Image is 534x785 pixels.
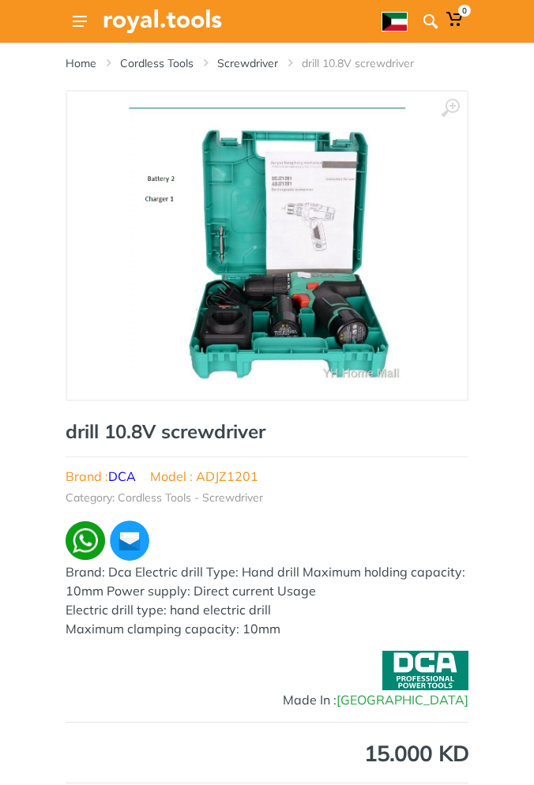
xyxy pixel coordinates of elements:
img: wa.webp [66,521,105,561]
img: DCA [382,651,468,690]
nav: breadcrumb [66,55,468,71]
a: Cordless Tools [120,55,194,71]
li: Brand : [66,467,136,486]
li: Model : ADJZ1201 [150,467,258,486]
div: 15.000 KD [66,737,468,770]
li: Category: Cordless Tools - Screwdriver [66,490,263,506]
a: 0 [442,5,468,38]
li: drill 10.8V screwdriver [302,55,438,71]
div: Made In : [66,690,468,709]
h1: drill 10.8V screwdriver [66,420,468,443]
p: Brand: Dca Electric drill Type: Hand drill Maximum holding capacity: 10mm Power supply: Direct cu... [66,562,468,638]
span: [GEOGRAPHIC_DATA] [337,692,468,708]
img: Royal Tools Logo [103,9,222,33]
img: ar.webp [382,12,408,32]
img: Royal Tools - drill 10.8V screwdriver [129,107,405,384]
a: Home [66,55,96,71]
img: ma.webp [108,519,152,562]
a: DCA [108,468,136,484]
span: 0 [458,5,471,17]
a: Screwdriver [217,55,278,71]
